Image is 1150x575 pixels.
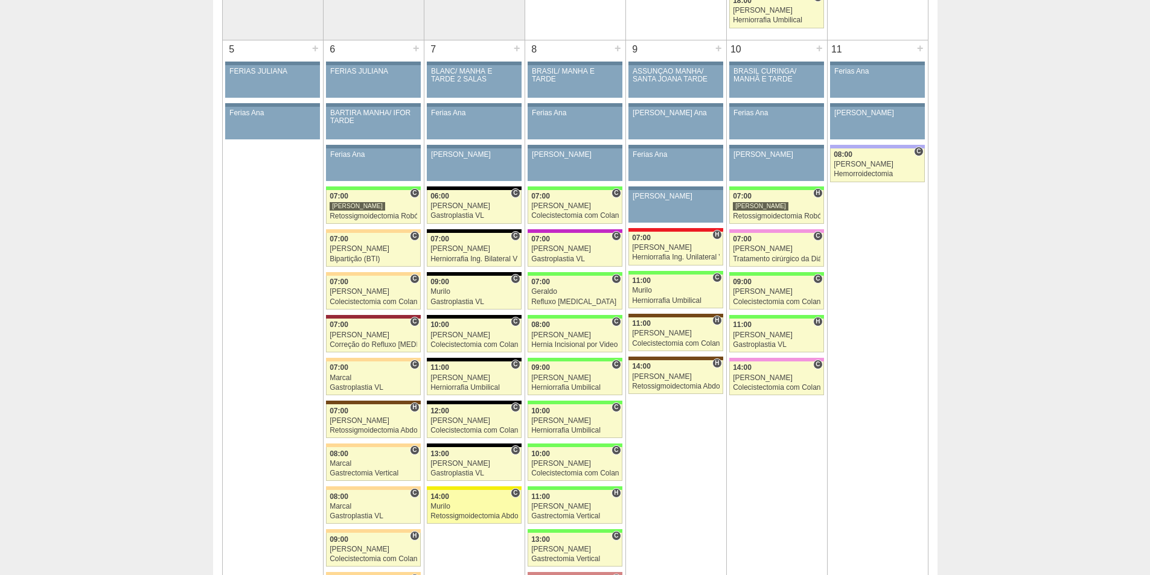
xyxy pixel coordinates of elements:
[531,469,619,477] div: Colecistectomia com Colangiografia VL
[528,229,622,233] div: Key: Maria Braido
[427,148,521,181] a: [PERSON_NAME]
[531,341,619,349] div: Hernia Incisional por Video
[628,107,723,139] a: [PERSON_NAME] Ana
[326,107,420,139] a: BARTIRA MANHÃ/ IFOR TARDE
[528,529,622,533] div: Key: Brasil
[531,503,619,510] div: [PERSON_NAME]
[330,512,417,520] div: Gastroplastia VL
[733,202,788,211] div: [PERSON_NAME]
[330,298,417,306] div: Colecistectomia com Colangiografia VL
[733,374,820,382] div: [PERSON_NAME]
[531,288,619,296] div: Geraldo
[330,417,417,425] div: [PERSON_NAME]
[229,109,316,117] div: Ferias Ana
[427,233,521,267] a: C 07:00 [PERSON_NAME] Herniorrafia Ing. Bilateral VL
[528,404,622,438] a: C 10:00 [PERSON_NAME] Herniorrafia Umbilical
[729,65,823,98] a: BRASIL CURINGA/ MANHÃ E TARDE
[431,151,517,159] div: [PERSON_NAME]
[430,288,518,296] div: Murilo
[612,317,621,326] span: Consultório
[628,317,723,351] a: H 11:00 [PERSON_NAME] Colecistectomia com Colangiografia VL
[729,272,823,276] div: Key: Brasil
[531,450,550,458] span: 10:00
[613,40,623,56] div: +
[733,255,820,263] div: Tratamento cirúrgico da Diástase do reto abdomem
[628,228,723,232] div: Key: Assunção
[628,314,723,317] div: Key: Santa Joana
[633,109,719,117] div: [PERSON_NAME] Ana
[528,145,622,148] div: Key: Aviso
[727,40,746,59] div: 10
[531,212,619,220] div: Colecistectomia com Colangiografia VL
[427,229,521,233] div: Key: Blanc
[430,202,518,210] div: [PERSON_NAME]
[430,460,518,468] div: [PERSON_NAME]
[431,109,517,117] div: Ferias Ana
[330,192,348,200] span: 07:00
[531,320,550,329] span: 08:00
[712,273,721,282] span: Consultório
[326,62,420,65] div: Key: Aviso
[326,190,420,224] a: C 07:00 [PERSON_NAME] Retossigmoidectomia Robótica
[427,145,521,148] div: Key: Aviso
[528,107,622,139] a: Ferias Ana
[531,535,550,544] span: 13:00
[326,486,420,490] div: Key: Bartira
[528,65,622,98] a: BRASIL/ MANHÃ E TARDE
[427,62,521,65] div: Key: Aviso
[326,272,420,276] div: Key: Bartira
[330,235,348,243] span: 07:00
[834,150,852,159] span: 08:00
[330,151,417,159] div: Ferias Ana
[430,407,449,415] span: 12:00
[427,447,521,481] a: C 13:00 [PERSON_NAME] Gastroplastia VL
[330,460,417,468] div: Marcal
[430,363,449,372] span: 11:00
[330,450,348,458] span: 08:00
[326,319,420,352] a: C 07:00 [PERSON_NAME] Correção do Refluxo [MEDICAL_DATA] esofágico Robótico
[628,145,723,148] div: Key: Aviso
[628,232,723,265] a: H 07:00 [PERSON_NAME] Herniorrafia Ing. Unilateral VL
[430,320,449,329] span: 10:00
[712,358,721,368] span: Hospital
[427,276,521,310] a: C 09:00 Murilo Gastroplastia VL
[427,190,521,224] a: C 06:00 [PERSON_NAME] Gastroplastia VL
[813,317,822,326] span: Hospital
[633,192,719,200] div: [PERSON_NAME]
[431,68,517,83] div: BLANC/ MANHÃ E TARDE 2 SALAS
[410,402,419,412] span: Hospital
[410,445,419,455] span: Consultório
[430,278,449,286] span: 09:00
[733,192,752,200] span: 07:00
[430,503,518,510] div: Murilo
[828,40,846,59] div: 11
[714,40,724,56] div: +
[612,402,621,412] span: Consultório
[531,492,550,501] span: 11:00
[427,401,521,404] div: Key: Blanc
[528,103,622,107] div: Key: Aviso
[330,109,417,125] div: BARTIRA MANHÃ/ IFOR TARDE
[427,186,521,190] div: Key: Blanc
[430,492,449,501] span: 14:00
[532,68,618,83] div: BRASIL/ MANHÃ E TARDE
[223,40,241,59] div: 5
[427,404,521,438] a: C 12:00 [PERSON_NAME] Colecistectomia com Colangiografia VL
[813,360,822,369] span: Consultório
[528,486,622,490] div: Key: Brasil
[612,445,621,455] span: Consultório
[632,287,720,294] div: Murilo
[531,545,619,553] div: [PERSON_NAME]
[511,488,520,498] span: Consultório
[310,40,321,56] div: +
[729,62,823,65] div: Key: Aviso
[834,109,921,117] div: [PERSON_NAME]
[628,360,723,394] a: H 14:00 [PERSON_NAME] Retossigmoidectomia Abdominal VL
[628,357,723,360] div: Key: Santa Joana
[733,151,820,159] div: [PERSON_NAME]
[330,469,417,477] div: Gastrectomia Vertical
[628,62,723,65] div: Key: Aviso
[330,374,417,382] div: Marcal
[410,274,419,284] span: Consultório
[628,190,723,223] a: [PERSON_NAME]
